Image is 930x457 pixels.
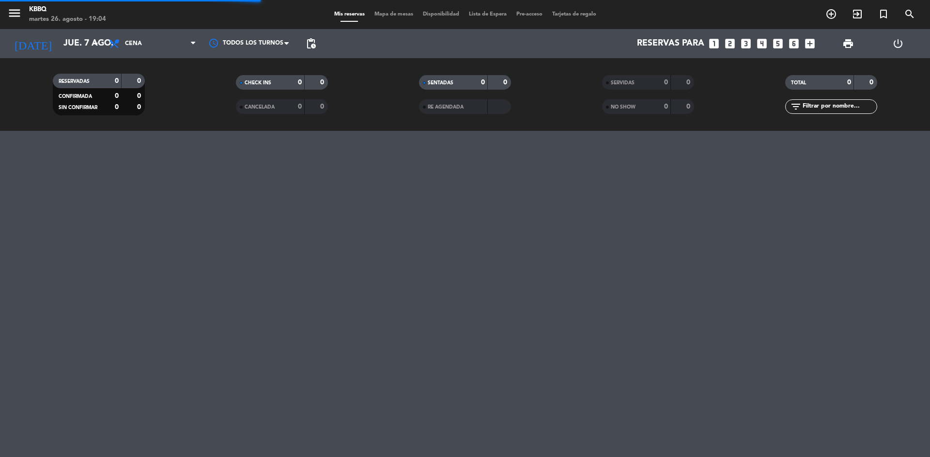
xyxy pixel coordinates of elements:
[873,29,923,58] div: LOG OUT
[740,37,752,50] i: looks_3
[428,105,464,110] span: RE AGENDADA
[664,79,668,86] strong: 0
[29,15,106,24] div: martes 26. agosto - 19:04
[802,101,877,112] input: Filtrar por nombre...
[724,37,736,50] i: looks_two
[825,8,837,20] i: add_circle_outline
[305,38,317,49] span: pending_actions
[125,40,142,47] span: Cena
[756,37,768,50] i: looks_4
[804,37,816,50] i: add_box
[686,79,692,86] strong: 0
[547,12,601,17] span: Tarjetas de regalo
[7,6,22,20] i: menu
[7,6,22,24] button: menu
[418,12,464,17] span: Disponibilidad
[464,12,511,17] span: Lista de Espera
[664,103,668,110] strong: 0
[245,80,271,85] span: CHECK INS
[320,79,326,86] strong: 0
[115,104,119,110] strong: 0
[481,79,485,86] strong: 0
[842,38,854,49] span: print
[298,79,302,86] strong: 0
[320,103,326,110] strong: 0
[852,8,863,20] i: exit_to_app
[137,93,143,99] strong: 0
[611,80,635,85] span: SERVIDAS
[29,5,106,15] div: KBBQ
[847,79,851,86] strong: 0
[892,38,904,49] i: power_settings_new
[637,39,704,48] span: Reservas para
[137,104,143,110] strong: 0
[790,101,802,112] i: filter_list
[428,80,453,85] span: SENTADAS
[511,12,547,17] span: Pre-acceso
[90,38,102,49] i: arrow_drop_down
[59,79,90,84] span: RESERVADAS
[772,37,784,50] i: looks_5
[904,8,915,20] i: search
[329,12,370,17] span: Mis reservas
[59,105,97,110] span: SIN CONFIRMAR
[298,103,302,110] strong: 0
[878,8,889,20] i: turned_in_not
[708,37,720,50] i: looks_one
[115,93,119,99] strong: 0
[137,78,143,84] strong: 0
[503,79,509,86] strong: 0
[791,80,806,85] span: TOTAL
[611,105,635,110] span: NO SHOW
[686,103,692,110] strong: 0
[245,105,275,110] span: CANCELADA
[788,37,800,50] i: looks_6
[115,78,119,84] strong: 0
[370,12,418,17] span: Mapa de mesas
[7,33,59,54] i: [DATE]
[869,79,875,86] strong: 0
[59,94,92,99] span: CONFIRMADA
